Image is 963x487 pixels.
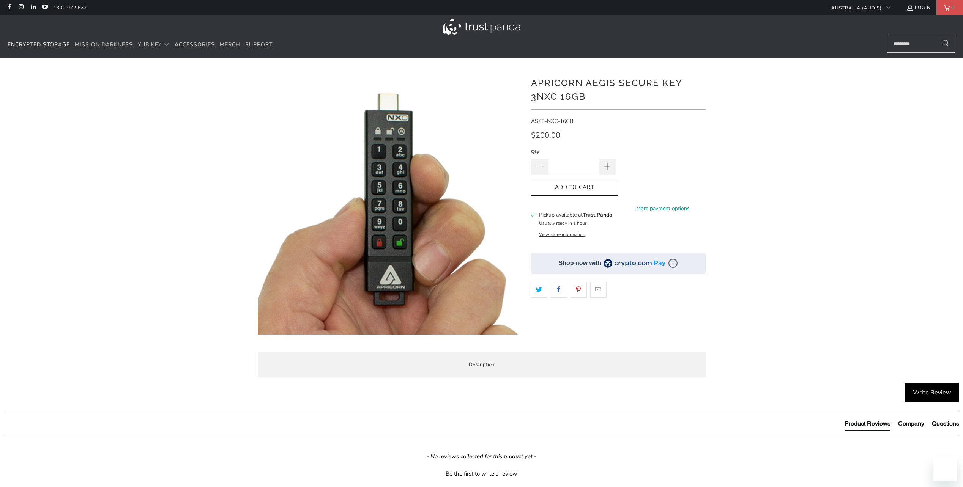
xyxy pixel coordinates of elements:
iframe: Button to launch messaging window [933,457,957,481]
div: Be the first to write a review [4,468,959,478]
a: Trust Panda Australia on Facebook [6,5,12,11]
nav: Translation missing: en.navigation.header.main_nav [8,36,273,54]
span: Support [245,41,273,48]
span: ASK3-NXC-16GB [531,118,573,125]
summary: YubiKey [138,36,170,54]
small: Usually ready in 1 hour [539,220,586,226]
h1: Apricorn Aegis Secure Key 3NXC 16GB [531,75,706,104]
label: Qty [531,148,616,156]
a: Mission Darkness [75,36,133,54]
a: Email this to a friend [590,282,607,298]
div: Company [898,419,924,428]
input: Search... [887,36,955,53]
button: Add to Cart [531,179,618,196]
a: Share this on Pinterest [571,282,587,298]
a: Accessories [175,36,215,54]
span: Encrypted Storage [8,41,70,48]
div: Write Review [905,383,959,402]
a: Encrypted Storage [8,36,70,54]
b: Trust Panda [583,211,612,218]
div: Questions [932,419,959,428]
button: Search [936,36,955,53]
span: $200.00 [531,130,560,140]
a: Support [245,36,273,54]
div: Product Reviews [845,419,890,428]
h3: Pickup available at [539,211,612,219]
a: Share this on Facebook [551,282,567,298]
a: Trust Panda Australia on LinkedIn [30,5,36,11]
button: View store information [539,231,585,237]
span: Merch [220,41,240,48]
span: YubiKey [138,41,162,48]
label: Description [258,352,706,377]
div: Be the first to write a review [446,470,517,478]
a: Login [906,3,931,12]
span: Mission Darkness [75,41,133,48]
a: Trust Panda Australia on YouTube [41,5,48,11]
a: Apricorn Aegis Secure Key 3NXC 16GB [258,69,523,335]
a: Share this on Twitter [531,282,547,298]
em: - No reviews collected for this product yet - [427,452,536,460]
a: More payment options [621,204,706,213]
a: Trust Panda Australia on Instagram [17,5,24,11]
a: 1300 072 632 [54,3,87,12]
div: Shop now with [559,259,602,267]
span: Add to Cart [539,184,610,191]
img: Trust Panda Australia [443,19,520,35]
span: Accessories [175,41,215,48]
a: Merch [220,36,240,54]
div: Reviews Tabs [845,419,959,435]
